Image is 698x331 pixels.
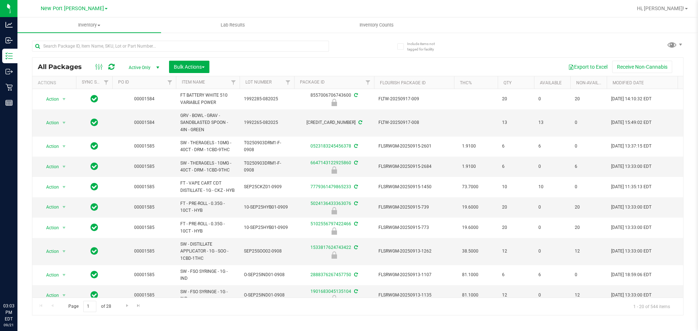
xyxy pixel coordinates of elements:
span: In Sync [91,141,98,151]
span: select [60,118,69,128]
a: 6647143122925860 [310,160,351,165]
span: 0 [538,224,566,231]
span: 12 [575,248,602,255]
span: In Sync [91,202,98,212]
span: Action [40,290,59,300]
span: FLSRWGM-20250913-1262 [378,248,450,255]
input: 1 [83,301,96,312]
span: 10 [538,183,566,190]
span: Sync from Compliance System [353,144,358,149]
span: [DATE] 13:37:15 EDT [611,143,651,150]
span: Action [40,182,59,192]
span: Sync from Compliance System [353,245,358,250]
a: 0523183245456378 [310,144,351,149]
span: Action [40,118,59,128]
button: Bulk Actions [169,61,209,73]
span: 10-SEP25HYB01-0909 [244,224,290,231]
a: Inventory Counts [305,17,448,33]
a: 00001584 [134,96,155,101]
div: Newly Received [293,99,375,106]
span: select [60,223,69,233]
a: Package ID [300,80,325,85]
span: select [60,182,69,192]
span: In Sync [91,117,98,128]
span: FLTW-20250917-009 [378,96,450,102]
span: Action [40,223,59,233]
a: 1533817624743422 [310,245,351,250]
span: 81.1000 [458,270,482,280]
p: 03:03 PM EDT [3,303,14,322]
span: 1.9100 [458,141,480,152]
span: SEP25CKZ01-0909 [244,183,290,190]
span: FT - PRE-ROLL - 0.35G - 10CT - HYB [180,221,235,234]
span: 38.5000 [458,246,482,257]
a: 7779361479865233 [310,184,351,189]
span: In Sync [91,270,98,280]
inline-svg: Outbound [5,68,13,75]
span: 1.9100 [458,161,480,172]
div: Newly Received [293,166,375,174]
a: Filter [100,76,112,89]
span: 0 [538,204,566,211]
a: Modified Date [613,80,644,85]
span: 0 [538,96,566,102]
span: O-SEP25IND01-0908 [244,292,290,299]
inline-svg: Analytics [5,21,13,28]
span: FLSRWGM-20250915-2684 [378,163,450,170]
a: Lab Results [161,17,305,33]
span: [DATE] 11:35:13 EDT [611,183,651,190]
span: Include items not tagged for facility [407,41,444,52]
span: In Sync [91,290,98,300]
span: [DATE] 13:33:00 EDT [611,224,651,231]
span: GRV - BOWL - GRAV - SANDBLASTED SPOON - 4IN - GREEN [180,112,235,133]
a: Go to the next page [122,301,132,311]
span: select [60,270,69,280]
span: In Sync [91,246,98,256]
span: SEP25SOO02-0908 [244,248,290,255]
span: 13 [502,119,530,126]
a: Filter [362,76,374,89]
span: In Sync [91,182,98,192]
p: 09/21 [3,322,14,328]
span: 20 [575,96,602,102]
a: Qty [504,80,512,85]
span: FT BATTERY WHITE 510 VARIABLE POWER [180,92,235,106]
span: select [60,162,69,172]
span: FLSRWGM-20250913-1107 [378,271,450,278]
span: SW - FSO SYRINGE - 1G - IND [180,268,235,282]
div: Newly Received [293,207,375,214]
span: [DATE] 13:33:00 EDT [611,292,651,299]
span: 6 [538,143,566,150]
span: select [60,290,69,300]
span: Bulk Actions [174,64,205,70]
inline-svg: Inbound [5,37,13,44]
span: 10-SEP25HYB01-0909 [244,204,290,211]
span: FLSRWGM-20250913-1135 [378,292,450,299]
inline-svg: Retail [5,84,13,91]
span: 6 [502,271,530,278]
a: 00001585 [134,144,155,149]
span: 20 [502,224,530,231]
span: 1 - 20 of 544 items [627,301,676,312]
a: 00001585 [134,225,155,230]
span: FLTW-20250917-008 [378,119,450,126]
span: In Sync [91,161,98,171]
span: Action [40,270,59,280]
a: Inventory [17,17,161,33]
span: FLSRWGM-20250915-1450 [378,183,450,190]
span: select [60,94,69,104]
a: Go to the last page [133,301,144,311]
span: 20 [502,204,530,211]
span: 0 [575,183,602,190]
span: [DATE] 13:33:00 EDT [611,163,651,170]
div: Newly Received [293,251,375,259]
span: SW - THERAGELS - 10MG - 40CT - DRM - 1CBD-9THC [180,140,235,153]
a: 00001585 [134,292,155,298]
a: Filter [282,76,294,89]
button: Export to Excel [563,61,612,73]
span: New Port [PERSON_NAME] [41,5,104,12]
a: THC% [460,80,472,85]
span: 19.6000 [458,222,482,233]
span: Sync from Compliance System [353,93,358,98]
div: Actions [38,80,73,85]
